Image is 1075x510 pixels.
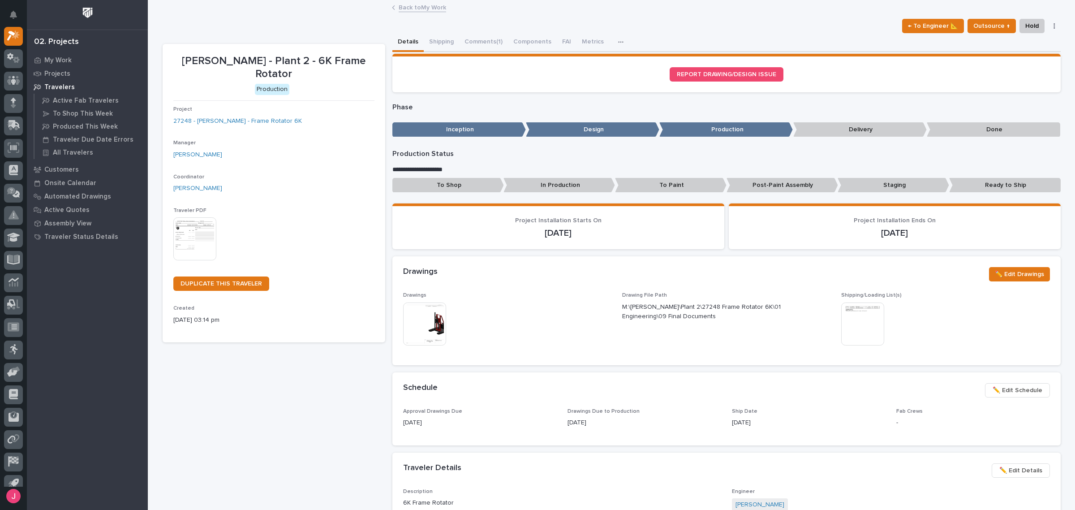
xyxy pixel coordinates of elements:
p: Traveler Status Details [44,233,118,241]
span: Project Installation Ends On [854,217,936,224]
p: Inception [392,122,526,137]
img: Workspace Logo [79,4,96,21]
div: Production [255,84,289,95]
p: To Paint [615,178,727,193]
p: Phase [392,103,1061,112]
p: My Work [44,56,72,65]
p: Travelers [44,83,75,91]
p: [DATE] [403,418,557,428]
a: My Work [27,53,148,67]
h2: Drawings [403,267,438,277]
span: ✏️ Edit Drawings [995,269,1044,280]
a: Customers [27,163,148,176]
p: [DATE] [403,228,714,238]
a: DUPLICATE THIS TRAVELER [173,277,269,291]
p: [DATE] [568,418,721,428]
p: M:\[PERSON_NAME]\Plant 2\27248 Frame Rotator 6K\01 Engineering\09 Final Documents [622,303,809,321]
p: [DATE] [740,228,1050,238]
p: Traveler Due Date Errors [53,136,133,144]
button: Components [508,33,557,52]
p: Delivery [793,122,927,137]
p: Customers [44,166,79,174]
p: To Shop [392,178,504,193]
span: Traveler PDF [173,208,206,213]
button: ← To Engineer 📐 [902,19,964,33]
span: Drawings Due to Production [568,409,640,414]
p: [DATE] 03:14 pm [173,316,374,325]
span: Hold [1025,21,1039,31]
h2: Traveler Details [403,463,461,473]
p: Projects [44,70,70,78]
p: Done [927,122,1060,137]
span: Outsource ↑ [973,21,1010,31]
p: Assembly View [44,220,91,228]
span: ← To Engineer 📐 [908,21,958,31]
p: All Travelers [53,149,93,157]
span: Project Installation Starts On [515,217,602,224]
p: Post-Paint Assembly [727,178,838,193]
span: Drawing File Path [622,293,667,298]
button: Shipping [424,33,459,52]
button: Details [392,33,424,52]
a: Back toMy Work [399,2,446,12]
a: [PERSON_NAME] [173,150,222,160]
p: [DATE] [732,418,886,428]
a: Traveler Due Date Errors [34,133,148,146]
button: FAI [557,33,576,52]
p: Automated Drawings [44,193,111,201]
p: [PERSON_NAME] - Plant 2 - 6K Frame Rotator [173,55,374,81]
button: ✏️ Edit Schedule [985,383,1050,398]
div: Notifications [11,11,23,25]
p: Produced This Week [53,123,118,131]
button: Hold [1019,19,1045,33]
span: Project [173,107,192,112]
a: Onsite Calendar [27,176,148,190]
span: REPORT DRAWING/DESIGN ISSUE [677,71,776,78]
p: Design [526,122,659,137]
button: Metrics [576,33,609,52]
p: Production Status [392,150,1061,158]
span: ✏️ Edit Details [999,465,1042,476]
button: Outsource ↑ [967,19,1016,33]
h2: Schedule [403,383,438,393]
a: REPORT DRAWING/DESIGN ISSUE [670,67,783,82]
a: Produced This Week [34,120,148,133]
a: Active Fab Travelers [34,94,148,107]
span: Drawings [403,293,426,298]
a: Assembly View [27,216,148,230]
div: 02. Projects [34,37,79,47]
p: Active Quotes [44,206,90,214]
p: Production [659,122,793,137]
span: Description [403,489,433,494]
span: Created [173,306,194,311]
button: users-avatar [4,487,23,506]
a: [PERSON_NAME] [173,184,222,193]
p: Onsite Calendar [44,179,96,187]
span: Ship Date [732,409,757,414]
span: Approval Drawings Due [403,409,462,414]
a: All Travelers [34,146,148,159]
span: Manager [173,140,196,146]
p: Ready to Ship [949,178,1061,193]
span: Engineer [732,489,755,494]
a: 27248 - [PERSON_NAME] - Frame Rotator 6K [173,117,302,126]
a: Active Quotes [27,203,148,216]
a: Traveler Status Details [27,230,148,243]
span: Coordinator [173,174,204,180]
p: Active Fab Travelers [53,97,119,105]
span: Fab Crews [896,409,923,414]
button: ✏️ Edit Drawings [989,267,1050,281]
a: Travelers [27,80,148,94]
p: - [896,418,1050,428]
a: To Shop This Week [34,107,148,120]
button: Comments (1) [459,33,508,52]
a: Projects [27,67,148,80]
a: Automated Drawings [27,190,148,203]
a: [PERSON_NAME] [735,500,784,510]
p: In Production [503,178,615,193]
p: 6K Frame Rotator [403,498,721,508]
span: DUPLICATE THIS TRAVELER [181,281,262,287]
p: To Shop This Week [53,110,113,118]
button: ✏️ Edit Details [992,463,1050,478]
button: Notifications [4,5,23,24]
